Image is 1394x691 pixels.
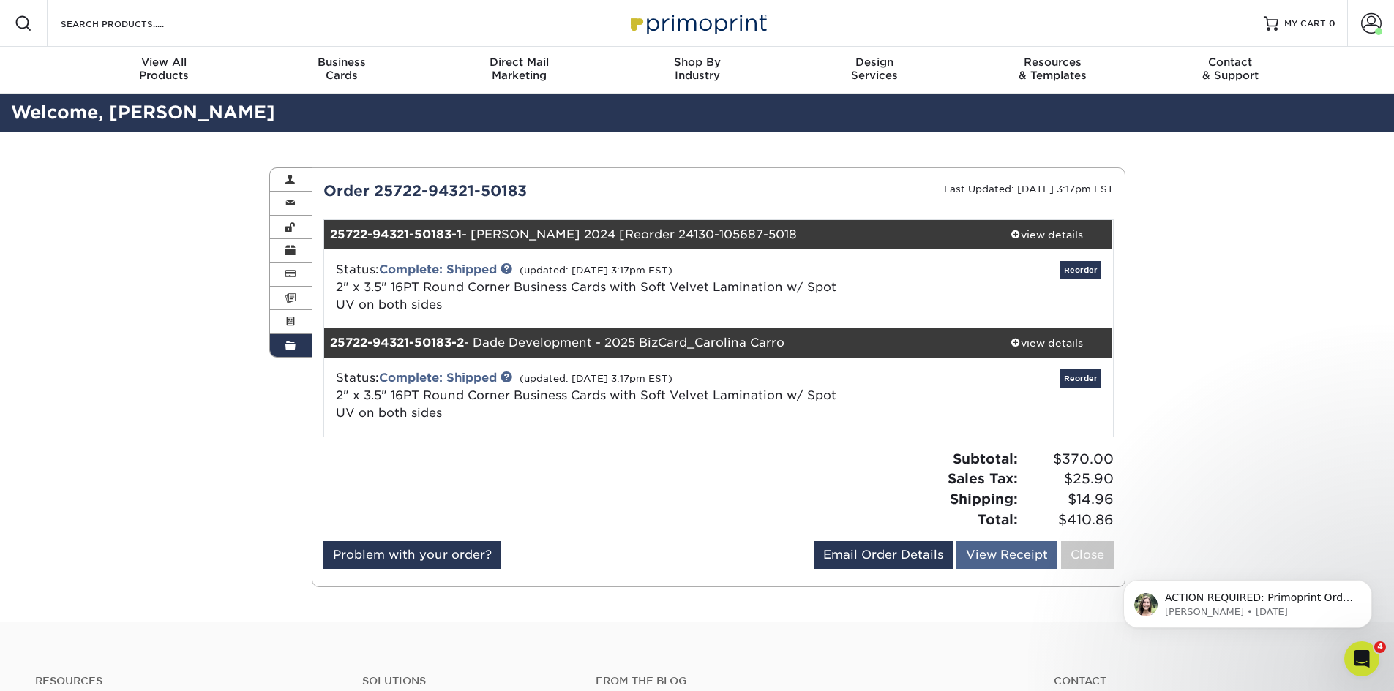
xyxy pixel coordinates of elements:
[379,371,497,385] a: Complete: Shipped
[325,369,850,422] div: Status:
[430,56,608,69] span: Direct Mail
[624,7,771,39] img: Primoprint
[1374,641,1386,653] span: 4
[786,47,964,94] a: DesignServices
[1060,369,1101,388] a: Reorder
[786,56,964,69] span: Design
[520,373,672,384] small: (updated: [DATE] 3:17pm EST)
[1022,449,1114,469] span: $370.00
[75,56,253,69] span: View All
[1061,541,1114,569] a: Close
[379,263,497,276] a: Complete: Shipped
[964,47,1142,94] a: Resources& Templates
[964,56,1142,69] span: Resources
[944,184,1114,195] small: Last Updated: [DATE] 3:17pm EST
[323,541,501,569] a: Problem with your order?
[252,56,430,69] span: Business
[430,47,608,94] a: Direct MailMarketing
[1054,675,1359,687] a: Contact
[336,388,836,420] a: 2" x 3.5" 16PT Round Corner Business Cards with Soft Velvet Lamination w/ Spot UV on both sides
[981,220,1113,249] a: view details
[1022,469,1114,489] span: $25.90
[956,541,1057,569] a: View Receipt
[1022,489,1114,510] span: $14.96
[362,675,574,687] h4: Solutions
[4,646,124,686] iframe: Google Customer Reviews
[75,47,253,94] a: View AllProducts
[325,261,850,314] div: Status:
[1284,18,1326,30] span: MY CART
[950,491,1018,507] strong: Shipping:
[330,336,464,350] strong: 25722-94321-50183-2
[324,220,981,249] div: - [PERSON_NAME] 2024 [Reorder 24130-105687-5018
[981,227,1113,242] div: view details
[252,47,430,94] a: BusinessCards
[324,328,981,358] div: - Dade Development - 2025 BizCard_Carolina Carro
[786,56,964,82] div: Services
[1142,47,1319,94] a: Contact& Support
[430,56,608,82] div: Marketing
[953,450,1018,467] strong: Subtotal:
[981,336,1113,350] div: view details
[948,470,1018,486] strong: Sales Tax:
[1060,261,1101,279] a: Reorder
[1329,18,1335,29] span: 0
[1142,56,1319,69] span: Contact
[59,15,202,32] input: SEARCH PRODUCTS.....
[252,56,430,82] div: Cards
[35,675,340,687] h4: Resources
[312,180,719,202] div: Order 25722-94321-50183
[336,280,836,311] span: 2" x 3.5" 16PT Round Corner Business Cards with Soft Velvet Lamination w/ Spot UV on both sides
[608,47,786,94] a: Shop ByIndustry
[1022,510,1114,530] span: $410.86
[814,541,953,569] a: Email Order Details
[608,56,786,82] div: Industry
[964,56,1142,82] div: & Templates
[520,265,672,276] small: (updated: [DATE] 3:17pm EST)
[1344,641,1379,676] iframe: Intercom live chat
[596,675,1014,687] h4: From the Blog
[981,328,1113,358] a: view details
[608,56,786,69] span: Shop By
[330,227,462,241] strong: 25722-94321-50183-1
[1142,56,1319,82] div: & Support
[978,511,1018,527] strong: Total:
[1101,549,1394,652] iframe: Intercom notifications message
[75,56,253,82] div: Products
